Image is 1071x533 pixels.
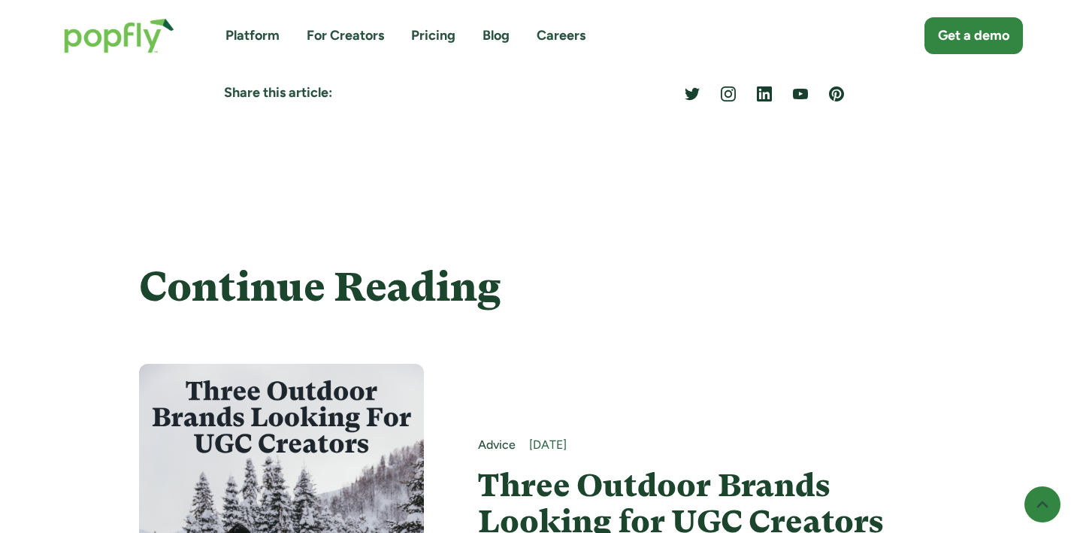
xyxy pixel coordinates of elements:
a: Pricing [411,26,455,45]
h4: Continue Reading [139,265,932,309]
a: home [49,3,189,68]
a: Get a demo [924,17,1023,54]
a: Careers [537,26,585,45]
a: For Creators [307,26,384,45]
a: Blog [483,26,510,45]
a: Advice [478,437,516,453]
div: [DATE] [529,437,932,453]
div: Get a demo [938,26,1009,45]
h5: Share this article: [224,83,527,102]
a: Platform [225,26,280,45]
